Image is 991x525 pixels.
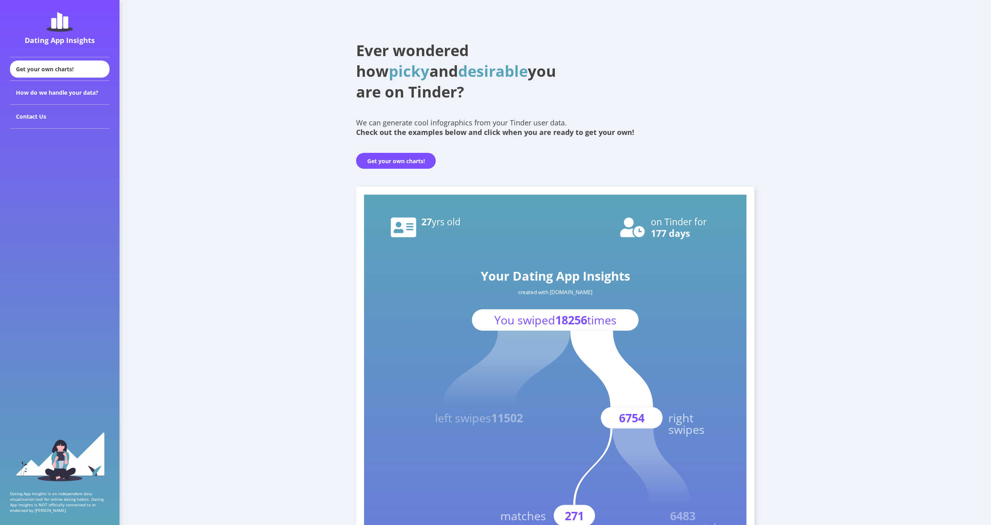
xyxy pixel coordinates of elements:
[10,105,110,129] div: Contact Us
[389,61,429,81] span: picky
[10,61,110,78] div: Get your own charts!
[668,422,705,437] text: swipes
[668,410,693,425] text: right
[47,12,73,32] img: dating-app-insights-logo.5abe6921.svg
[619,410,644,425] text: 6754
[555,312,587,328] tspan: 18256
[500,508,546,523] text: matches
[10,81,110,105] div: How do we handle your data?
[356,153,436,169] button: Get your own charts!
[435,410,523,425] text: left swipes
[10,491,110,513] p: Dating App Insights is an independent data visualization tool for online dating habits. Dating Ap...
[481,267,630,284] text: Your Dating App Insights
[15,431,105,481] img: sidebar_girl.91b9467e.svg
[432,215,460,228] tspan: yrs old
[518,289,592,296] text: created with [DOMAIN_NAME]
[670,508,695,523] text: 6483
[494,312,617,328] text: You swiped
[458,61,528,81] span: desirable
[651,215,707,228] text: on Tinder for
[356,118,754,137] div: We can generate cool infographics from your Tinder user data.
[565,508,584,523] text: 271
[12,35,108,45] div: Dating App Insights
[587,312,617,328] tspan: times
[651,227,690,240] text: 177 days
[356,127,634,137] b: Check out the examples below and click when you are ready to get your own!
[491,410,523,425] tspan: 11502
[356,40,575,102] h1: Ever wondered how and you are on Tinder?
[421,215,460,228] text: 27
